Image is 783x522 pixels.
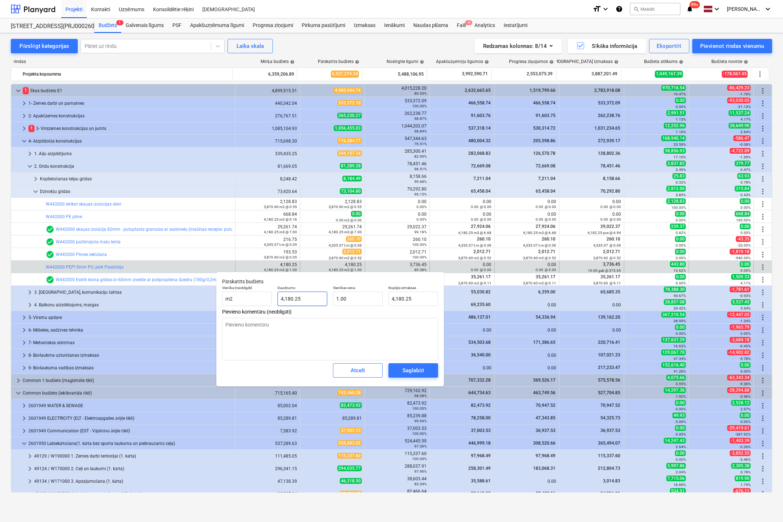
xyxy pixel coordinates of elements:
span: keyboard_arrow_down [14,86,23,95]
span: Vairāk darbību [759,389,767,397]
div: 78,451.46 [368,161,427,171]
span: keyboard_arrow_right [20,427,28,435]
div: 4,899,515.51 [238,88,297,93]
span: 128,802.36 [597,151,621,156]
span: keyboard_arrow_down [26,490,34,498]
a: Pirkuma pasūtījumi [297,18,350,33]
span: keyboard_arrow_right [26,464,34,473]
span: 7,211.04 [473,176,491,181]
a: W442000 skaņas izolācija 82mm - putuplasta granulas ar saistvielu (mašīnas recepte: putuplasta gr... [56,227,372,232]
small: 2.64% [741,130,751,134]
div: Izmaksas [350,18,380,33]
small: 98.84% [414,129,427,133]
div: Faili [453,18,470,33]
span: Vairāk darbību [759,187,767,196]
button: Sīkāka informācija [568,39,646,53]
span: 344,157.34 [337,150,362,156]
div: Mērķa budžets [261,59,294,64]
span: 272,939.17 [597,138,621,143]
span: Vairāk darbību [759,427,767,435]
small: 0.00% [676,105,686,109]
div: 4,015,228.20 [368,86,427,96]
span: 2,632,665.65 [464,88,491,93]
small: 4.17% [741,117,751,121]
a: W442000 pašlīmējoša malu lenta [56,239,121,244]
span: help [354,60,359,64]
span: Vairāk darbību [759,288,767,297]
small: 100.00% [671,206,686,210]
div: Koplietošanas telpu grīdas [40,173,232,185]
span: 1,049,167.39 [655,71,683,77]
small: 0.47% [741,168,751,172]
span: Vairāk darbību [759,364,767,372]
span: keyboard_arrow_down [14,389,23,397]
span: 262,238.76 [597,113,621,118]
span: help [289,60,294,64]
div: 1,044,202.07 [368,123,427,134]
span: Vairāk darbību [759,351,767,360]
span: 28,649.90 [729,123,751,129]
small: 100.00% [412,104,427,108]
span: Vairāk darbību [759,250,767,259]
div: 70,292.80 [368,186,427,197]
button: Pārslēgt kategorijas [11,39,78,53]
span: keyboard_arrow_right [20,414,28,423]
span: 533,372.10 [337,100,362,106]
div: Noslēgtie līgumi [387,59,424,64]
small: 4,180.25 m2 @ 0.16 [264,217,297,221]
span: 27,924.06 [535,224,556,229]
span: Vairāk darbību [759,275,767,284]
a: W442000 PE plēve [46,214,82,219]
div: 1- Zemes darbi un pamatnes [28,98,232,109]
span: Vairāk darbību [759,439,767,448]
span: Vairāk darbību [759,175,767,183]
span: keyboard_arrow_right [20,351,28,360]
small: 0.00% [676,218,686,222]
div: 2,128.83 [264,199,297,209]
span: 91,603.75 [535,113,556,118]
div: 4- Aizpildošās konstrukcijas [28,135,232,147]
span: Vairāk darbību [759,452,767,460]
span: help [613,60,618,64]
small: 17.10% [674,155,686,159]
div: Apakšuzņēmuma līgumi [186,18,248,33]
small: 99.68% [414,180,427,184]
small: 98.87% [414,117,427,121]
span: Vairāk darbību [759,401,767,410]
span: [PERSON_NAME] [727,6,763,12]
span: 6,537,274.34 [331,71,359,77]
small: 0.00% [417,217,427,221]
div: 0.00 [498,199,556,209]
button: Laika skala [228,39,273,53]
span: 12,252.96 [664,123,686,129]
span: Vairāk darbību [759,464,767,473]
span: 63.93 [737,173,751,179]
small: 96.15% [414,192,427,196]
span: 239.37 [670,224,686,229]
iframe: Chat Widget [747,487,783,522]
span: 4,985,944.74 [334,87,362,93]
div: 0.00 [562,199,621,209]
small: -0.08% [739,143,751,147]
span: 1,519,799.66 [529,88,556,93]
div: 440,342.04 [238,101,297,106]
span: Vairāk darbību [759,200,767,208]
span: Vairāk darbību [759,263,767,271]
span: Vairāk darbību [759,326,767,334]
div: Apakšuzņēmēju līgumos [436,59,489,64]
i: notifications [686,5,693,13]
small: -1.76% [739,92,751,96]
div: 668.84 [264,212,297,222]
button: Meklēt [630,3,680,15]
div: 0.00 [433,199,491,209]
span: 466,558.74 [532,100,556,105]
span: keyboard_arrow_right [26,477,34,486]
span: 379.77 [735,161,751,166]
div: [DEMOGRAPHIC_DATA] izmaksas [548,59,618,64]
div: Budžeta novirze [712,59,748,64]
div: 6,359,206.89 [235,68,294,80]
button: Eksportēt [649,39,689,53]
button: Saglabāt [388,363,438,378]
a: PSF [168,18,186,33]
